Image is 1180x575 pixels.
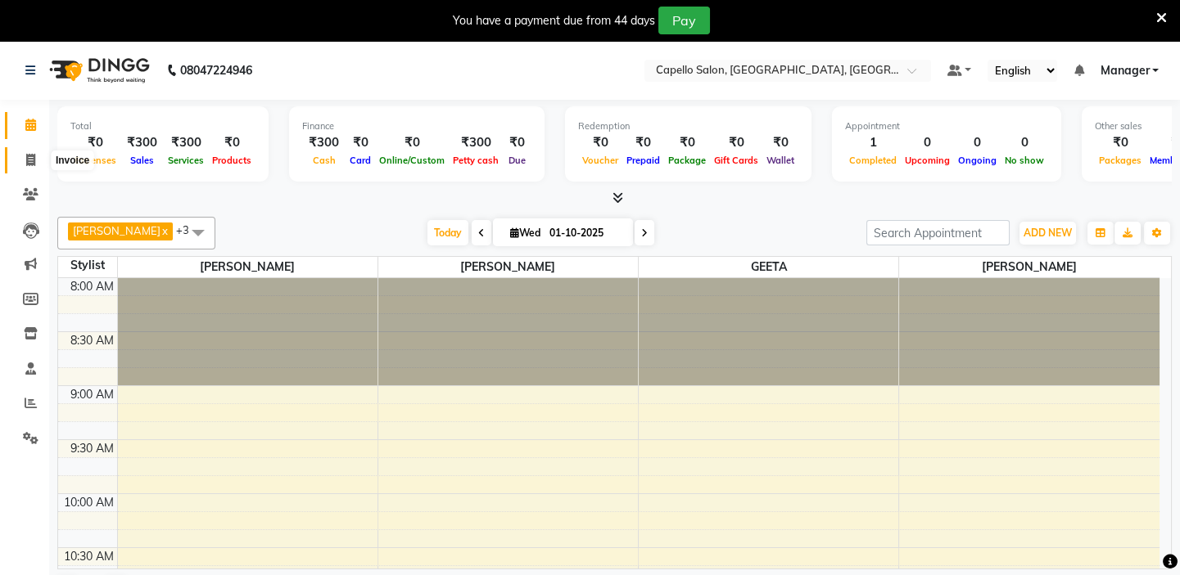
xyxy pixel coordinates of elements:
[120,133,164,152] div: ₹300
[208,155,255,166] span: Products
[901,133,954,152] div: 0
[578,119,798,133] div: Redemption
[427,220,468,245] span: Today
[67,332,117,349] div: 8:30 AM
[453,12,655,29] div: You have a payment due from 44 days
[622,133,664,152] div: ₹0
[845,119,1048,133] div: Appointment
[164,133,208,152] div: ₹300
[67,278,117,295] div: 8:00 AM
[901,155,954,166] span: Upcoming
[899,257,1160,277] span: [PERSON_NAME]
[664,155,710,166] span: Package
[378,257,638,277] span: [PERSON_NAME]
[639,257,898,277] span: GEETA
[578,133,622,152] div: ₹0
[73,224,160,237] span: [PERSON_NAME]
[375,133,449,152] div: ₹0
[710,133,762,152] div: ₹0
[180,47,252,93] b: 08047224946
[578,155,622,166] span: Voucher
[61,494,117,511] div: 10:00 AM
[449,155,503,166] span: Petty cash
[375,155,449,166] span: Online/Custom
[1095,155,1146,166] span: Packages
[61,548,117,565] div: 10:30 AM
[70,119,255,133] div: Total
[545,221,626,245] input: 2025-10-01
[504,155,530,166] span: Due
[346,155,375,166] span: Card
[1100,62,1149,79] span: Manager
[164,155,208,166] span: Services
[506,227,545,239] span: Wed
[954,133,1001,152] div: 0
[346,133,375,152] div: ₹0
[70,133,120,152] div: ₹0
[866,220,1010,245] input: Search Appointment
[954,155,1001,166] span: Ongoing
[1024,227,1072,239] span: ADD NEW
[762,155,798,166] span: Wallet
[302,133,346,152] div: ₹300
[1020,222,1076,245] button: ADD NEW
[126,155,158,166] span: Sales
[176,223,201,236] span: +3
[710,155,762,166] span: Gift Cards
[42,47,154,93] img: logo
[67,440,117,457] div: 9:30 AM
[58,257,117,274] div: Stylist
[1001,155,1048,166] span: No show
[160,224,168,237] a: x
[622,155,664,166] span: Prepaid
[845,133,901,152] div: 1
[762,133,798,152] div: ₹0
[664,133,710,152] div: ₹0
[845,155,901,166] span: Completed
[1095,133,1146,152] div: ₹0
[449,133,503,152] div: ₹300
[67,386,117,403] div: 9:00 AM
[309,155,340,166] span: Cash
[118,257,378,277] span: [PERSON_NAME]
[503,133,531,152] div: ₹0
[302,119,531,133] div: Finance
[1001,133,1048,152] div: 0
[52,150,93,170] div: Invoice
[208,133,255,152] div: ₹0
[658,7,710,34] button: Pay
